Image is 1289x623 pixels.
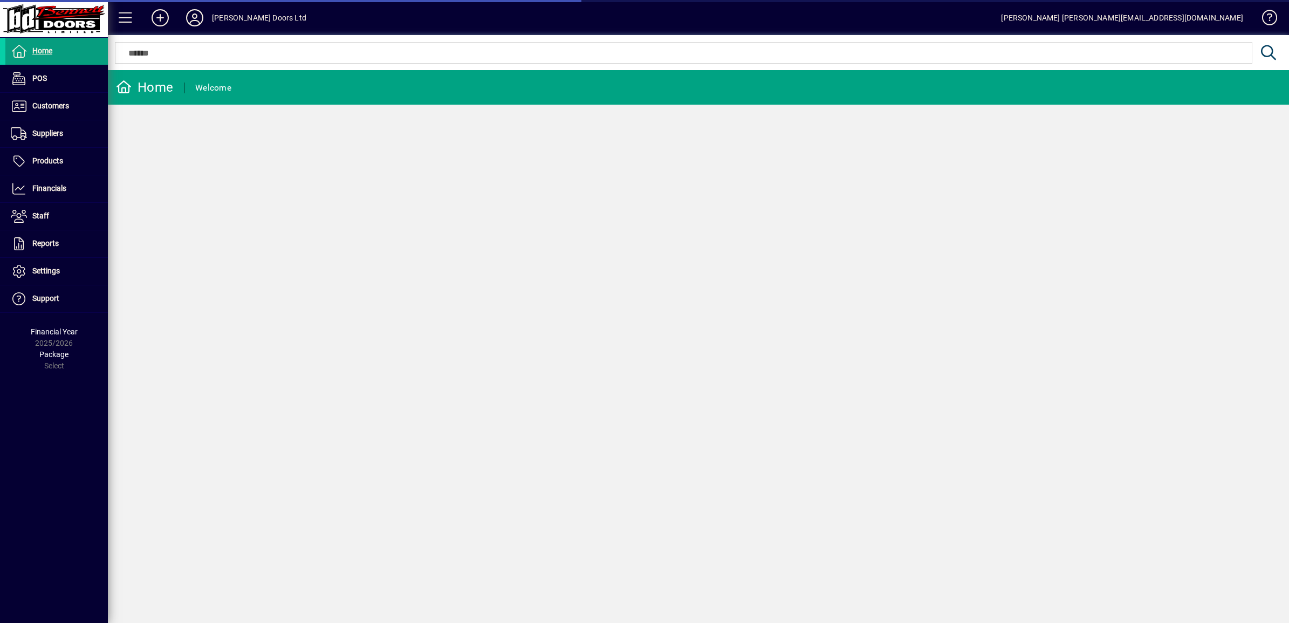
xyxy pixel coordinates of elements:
[32,129,63,138] span: Suppliers
[116,79,173,96] div: Home
[5,120,108,147] a: Suppliers
[32,239,59,248] span: Reports
[143,8,177,28] button: Add
[5,175,108,202] a: Financials
[195,79,231,97] div: Welcome
[32,266,60,275] span: Settings
[31,327,78,336] span: Financial Year
[5,230,108,257] a: Reports
[32,184,66,193] span: Financials
[5,148,108,175] a: Products
[1001,9,1243,26] div: [PERSON_NAME] [PERSON_NAME][EMAIL_ADDRESS][DOMAIN_NAME]
[32,211,49,220] span: Staff
[5,93,108,120] a: Customers
[212,9,306,26] div: [PERSON_NAME] Doors Ltd
[5,285,108,312] a: Support
[32,101,69,110] span: Customers
[5,203,108,230] a: Staff
[32,156,63,165] span: Products
[32,74,47,83] span: POS
[1254,2,1276,37] a: Knowledge Base
[5,65,108,92] a: POS
[177,8,212,28] button: Profile
[5,258,108,285] a: Settings
[32,294,59,303] span: Support
[32,46,52,55] span: Home
[39,350,68,359] span: Package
